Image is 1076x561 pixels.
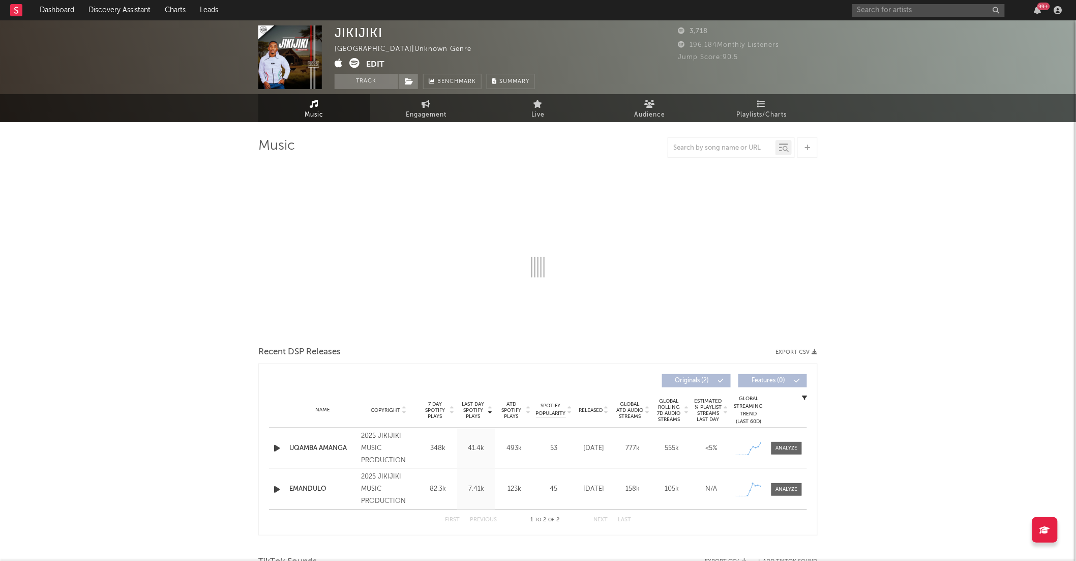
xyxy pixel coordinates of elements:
a: Live [482,94,594,122]
span: Summary [499,79,529,85]
div: 158k [616,484,650,494]
div: 123k [498,484,531,494]
button: Next [593,517,608,523]
span: to [535,518,542,522]
div: [DATE] [577,484,611,494]
span: Features ( 0 ) [745,378,792,384]
div: 99 + [1037,3,1050,10]
span: Released [579,407,603,413]
div: 2025 JIKIJIKI MUSIC PRODUCTION [361,430,416,467]
a: UQAMBA AMANGA [289,443,356,454]
div: 7.41k [460,484,493,494]
span: 3,718 [678,28,708,35]
div: Global Streaming Trend (Last 60D) [733,395,764,426]
button: Summary [487,74,535,89]
a: Playlists/Charts [706,94,818,122]
a: EMANDULO [289,484,356,494]
input: Search by song name or URL [668,144,775,152]
button: Track [335,74,398,89]
span: 7 Day Spotify Plays [422,401,449,419]
button: First [445,517,460,523]
span: 196,184 Monthly Listeners [678,42,779,48]
div: 105k [655,484,689,494]
button: 99+ [1034,6,1041,14]
span: Playlists/Charts [737,109,787,121]
span: Jump Score: 90.5 [678,54,738,61]
button: Originals(2) [662,374,731,387]
div: 82.3k [422,484,455,494]
span: Recent DSP Releases [258,346,341,358]
div: Name [289,406,356,414]
span: Live [531,109,545,121]
span: Audience [635,109,666,121]
a: Benchmark [423,74,482,89]
div: JIKIJIKI [335,25,382,40]
a: Engagement [370,94,482,122]
span: Estimated % Playlist Streams Last Day [694,398,722,423]
button: Features(0) [738,374,807,387]
div: 2025 JIKIJIKI MUSIC PRODUCTION [361,471,416,508]
button: Export CSV [775,349,818,355]
span: Spotify Popularity [536,402,566,417]
span: Originals ( 2 ) [669,378,715,384]
span: Benchmark [437,76,476,88]
span: Engagement [406,109,446,121]
span: Global ATD Audio Streams [616,401,644,419]
a: Audience [594,94,706,122]
div: 53 [536,443,572,454]
button: Edit [366,58,384,71]
span: Last Day Spotify Plays [460,401,487,419]
div: 41.4k [460,443,493,454]
div: 45 [536,484,572,494]
div: 777k [616,443,650,454]
div: [DATE] [577,443,611,454]
div: <5% [694,443,728,454]
div: 348k [422,443,455,454]
span: ATD Spotify Plays [498,401,525,419]
button: Last [618,517,631,523]
span: Global Rolling 7D Audio Streams [655,398,683,423]
button: Previous [470,517,497,523]
div: 555k [655,443,689,454]
a: Music [258,94,370,122]
div: 493k [498,443,531,454]
div: [GEOGRAPHIC_DATA] | Unknown Genre [335,43,483,55]
div: N/A [694,484,728,494]
span: of [549,518,555,522]
span: Music [305,109,324,121]
span: Copyright [371,407,400,413]
input: Search for artists [852,4,1005,17]
div: 1 2 2 [517,514,573,526]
